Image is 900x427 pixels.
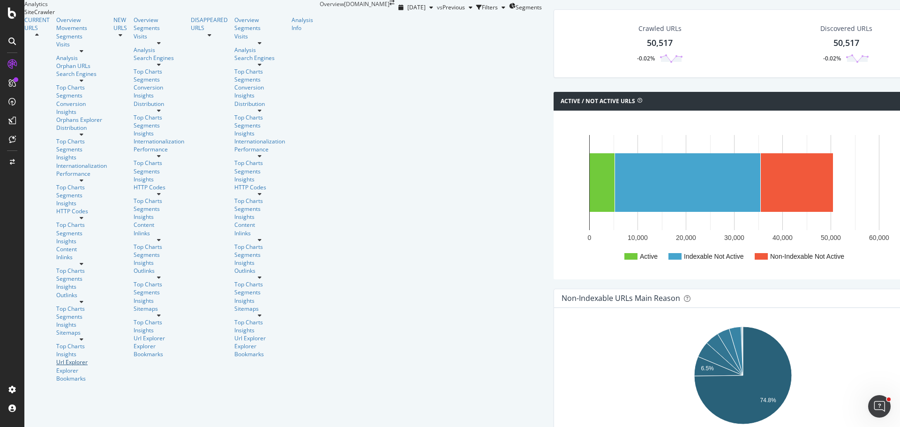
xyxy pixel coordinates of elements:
[25,54,33,62] img: tab_domain_overview_orange.svg
[134,183,184,191] div: HTTP Codes
[56,124,107,132] a: Distribution
[134,91,184,99] a: Insights
[56,40,107,48] a: Visits
[628,234,648,241] text: 10,000
[134,100,184,108] a: Distribution
[56,183,107,191] a: Top Charts
[760,397,776,404] text: 74.8%
[56,291,107,299] a: Outlinks
[56,54,107,62] div: Analysis
[134,326,184,334] div: Insights
[134,16,184,24] a: Overview
[56,91,107,99] div: Segments
[56,207,107,215] a: HTTP Codes
[234,205,285,213] a: Segments
[234,259,285,267] a: Insights
[234,129,285,137] a: Insights
[134,205,184,213] a: Segments
[437,3,442,11] span: vs
[234,297,285,305] a: Insights
[234,221,285,229] a: Content
[134,75,184,83] a: Segments
[638,24,682,33] div: Crawled URLs
[134,32,184,40] a: Visits
[56,16,107,24] a: Overview
[134,221,184,229] div: Content
[234,159,285,167] div: Top Charts
[134,280,184,288] div: Top Charts
[15,24,22,32] img: website_grey.svg
[234,334,285,342] a: Url Explorer
[134,229,184,237] a: Inlinks
[56,153,107,161] a: Insights
[93,54,101,62] img: tab_keywords_by_traffic_grey.svg
[134,129,184,137] a: Insights
[234,83,285,91] a: Conversion
[482,3,498,11] div: Filters
[234,280,285,288] a: Top Charts
[56,229,107,237] div: Segments
[134,121,184,129] a: Segments
[770,253,844,260] text: Non-Indexable Not Active
[821,234,841,241] text: 50,000
[134,54,184,62] a: Search Engines
[234,67,285,75] a: Top Charts
[56,137,107,145] div: Top Charts
[56,83,107,91] a: Top Charts
[191,16,228,32] a: DISAPPEARED URLS
[134,159,184,167] div: Top Charts
[134,24,184,32] a: Segments
[134,175,184,183] div: Insights
[234,326,285,334] div: Insights
[134,342,184,358] a: Explorer Bookmarks
[234,342,285,358] a: Explorer Bookmarks
[234,229,285,237] a: Inlinks
[234,46,285,54] div: Analysis
[134,145,184,153] div: Performance
[234,318,285,326] a: Top Charts
[104,55,158,61] div: Keywords by Traffic
[234,75,285,83] a: Segments
[134,305,184,313] div: Sitemaps
[24,24,103,32] div: Domain: [DOMAIN_NAME]
[113,16,127,32] a: NEW URLS
[134,137,184,145] div: Internationalization
[134,83,184,91] div: Conversion
[820,24,872,33] div: Discovered URLs
[56,62,107,70] a: Orphan URLs
[234,121,285,129] a: Segments
[56,199,107,207] a: Insights
[234,243,285,251] div: Top Charts
[56,342,107,350] a: Top Charts
[56,32,107,40] a: Segments
[56,237,107,245] div: Insights
[56,283,107,291] a: Insights
[24,8,320,16] div: SiteCrawler
[724,234,744,241] text: 30,000
[134,288,184,296] a: Segments
[234,167,285,175] div: Segments
[234,145,285,153] a: Performance
[56,321,107,329] div: Insights
[36,55,84,61] div: Domain Overview
[234,305,285,313] a: Sitemaps
[134,251,184,259] a: Segments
